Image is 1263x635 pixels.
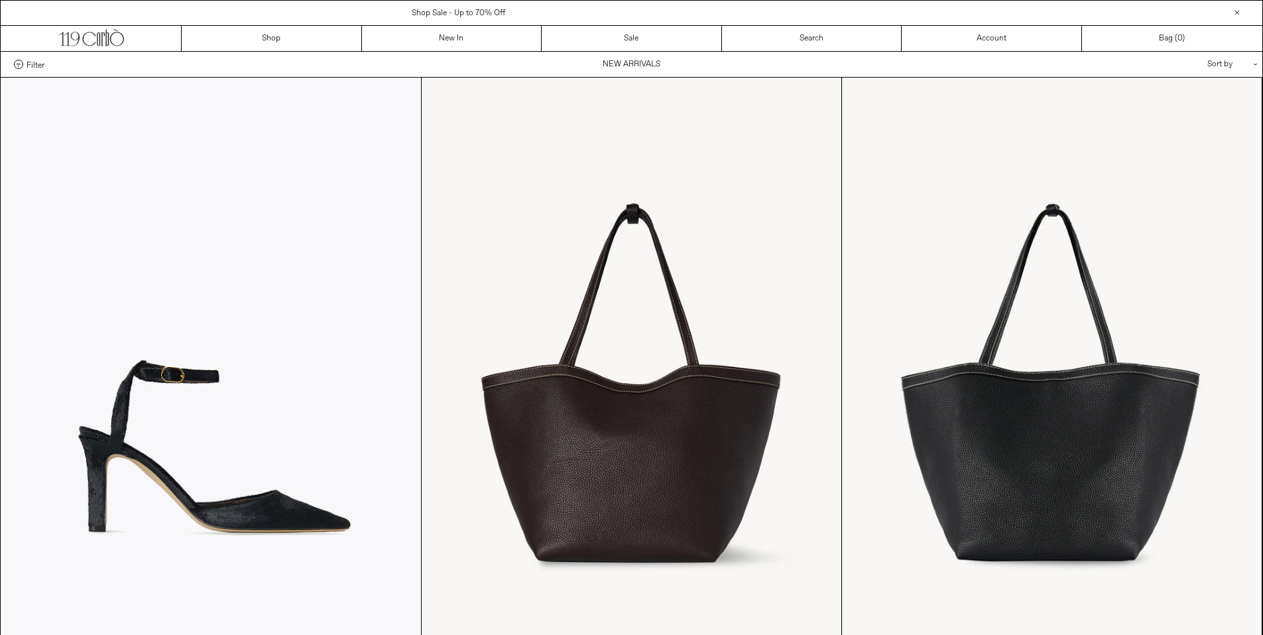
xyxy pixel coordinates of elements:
[182,26,362,51] a: Shop
[1130,52,1249,77] div: Sort by
[1177,33,1182,44] span: 0
[412,8,505,19] a: Shop Sale - Up to 70% Off
[722,26,902,51] a: Search
[1177,33,1185,44] span: )
[1082,26,1262,51] a: Bag ()
[542,26,722,51] a: Sale
[902,26,1082,51] a: Account
[362,26,542,51] a: New In
[27,60,44,69] span: Filter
